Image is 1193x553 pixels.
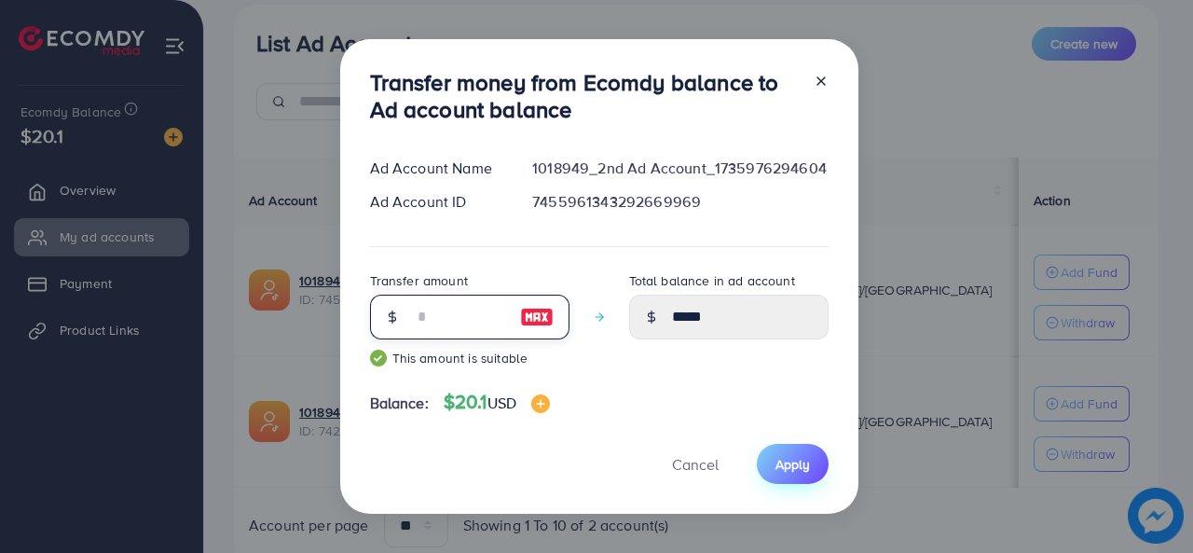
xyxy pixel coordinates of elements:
span: USD [487,393,516,413]
label: Transfer amount [370,271,468,290]
span: Apply [775,455,810,474]
div: Ad Account ID [355,191,518,213]
label: Total balance in ad account [629,271,795,290]
img: guide [370,350,387,366]
span: Cancel [672,454,719,475]
button: Apply [757,444,829,484]
img: image [520,306,554,328]
h4: $20.1 [444,391,550,414]
small: This amount is suitable [370,349,569,367]
div: 7455961343292669969 [517,191,843,213]
span: Balance: [370,393,429,414]
div: Ad Account Name [355,158,518,179]
div: 1018949_2nd Ad Account_1735976294604 [517,158,843,179]
button: Cancel [649,444,742,484]
h3: Transfer money from Ecomdy balance to Ad account balance [370,69,799,123]
img: image [531,394,550,413]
